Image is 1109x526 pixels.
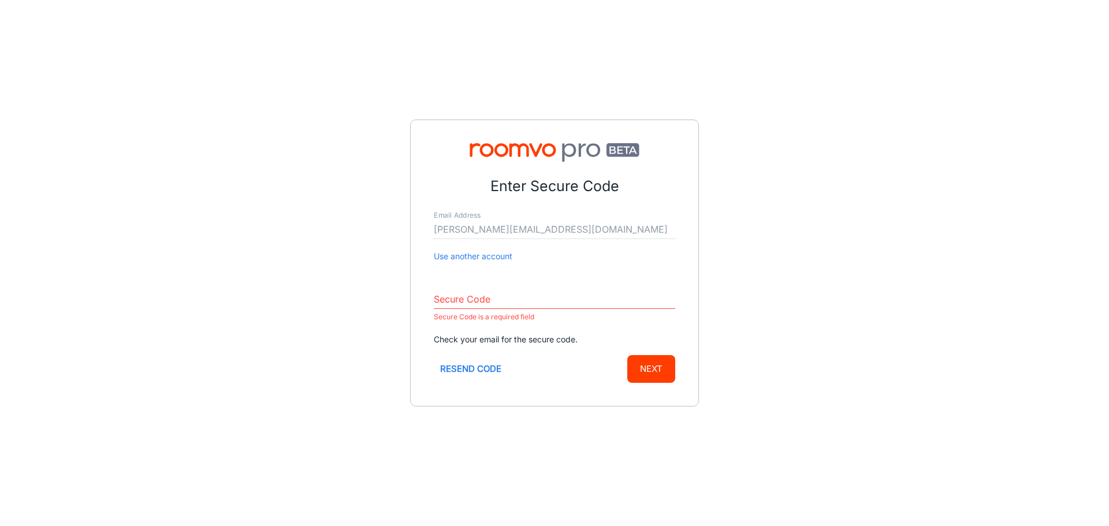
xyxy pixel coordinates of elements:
[434,250,512,263] button: Use another account
[434,211,481,221] label: Email Address
[434,176,675,197] p: Enter Secure Code
[434,290,675,309] input: Enter secure code
[434,143,675,162] img: Roomvo PRO Beta
[434,310,675,324] p: Secure Code is a required field
[627,355,675,383] button: Next
[434,355,508,383] button: Resend code
[434,333,675,346] p: Check your email for the secure code.
[434,221,675,239] input: myname@example.com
